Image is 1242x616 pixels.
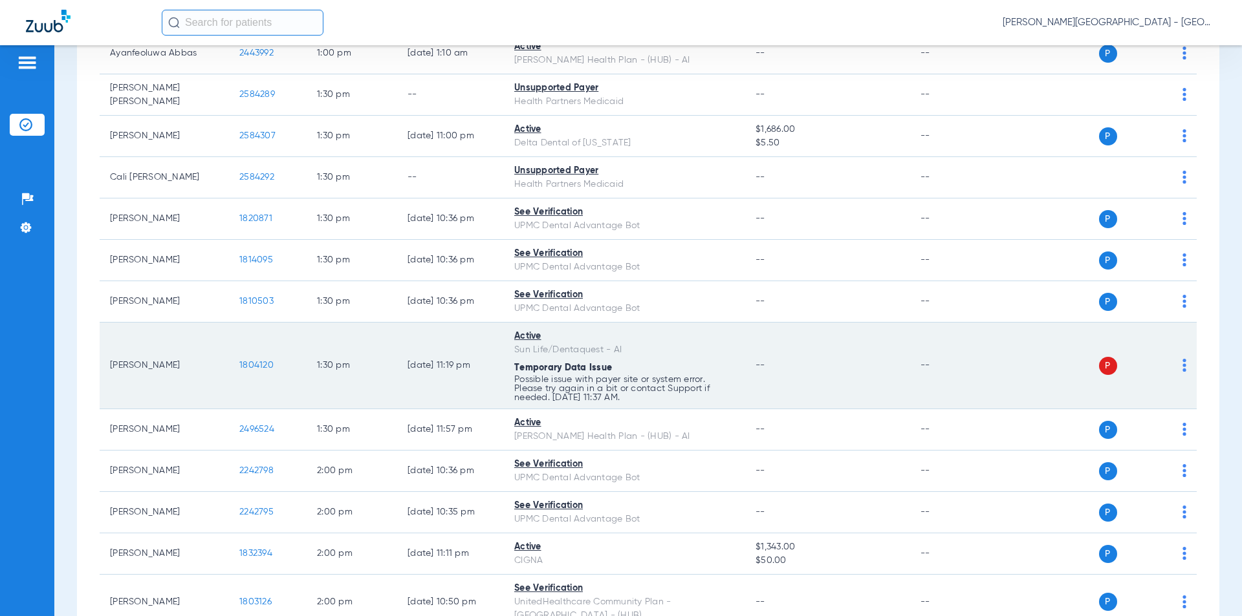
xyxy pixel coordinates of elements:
[756,214,765,223] span: --
[514,330,735,343] div: Active
[756,425,765,434] span: --
[514,247,735,260] div: See Verification
[397,33,504,74] td: [DATE] 1:10 AM
[514,260,735,274] div: UPMC Dental Advantage Bot
[514,164,735,178] div: Unsupported Payer
[26,10,71,32] img: Zuub Logo
[514,499,735,513] div: See Verification
[1182,171,1186,184] img: group-dot-blue.svg
[1099,421,1117,439] span: P
[307,198,397,240] td: 1:30 PM
[756,297,765,306] span: --
[307,451,397,492] td: 2:00 PM
[1182,47,1186,59] img: group-dot-blue.svg
[100,323,229,409] td: [PERSON_NAME]
[1182,295,1186,308] img: group-dot-blue.svg
[307,116,397,157] td: 1:30 PM
[756,48,765,58] span: --
[307,533,397,575] td: 2:00 PM
[756,123,899,136] span: $1,686.00
[910,409,997,451] td: --
[307,492,397,533] td: 2:00 PM
[514,81,735,95] div: Unsupported Payer
[1099,293,1117,311] span: P
[307,240,397,281] td: 1:30 PM
[514,288,735,302] div: See Verification
[756,507,765,516] span: --
[100,281,229,323] td: [PERSON_NAME]
[514,375,735,402] p: Possible issue with payer site or system error. Please try again in a bit or contact Support if n...
[239,597,272,606] span: 1803126
[239,90,275,99] span: 2584289
[1099,127,1117,145] span: P
[514,178,735,191] div: Health Partners Medicaid
[514,513,735,526] div: UPMC Dental Advantage Bot
[239,48,274,58] span: 2443992
[307,323,397,409] td: 1:30 PM
[307,281,397,323] td: 1:30 PM
[307,409,397,451] td: 1:30 PM
[397,74,504,116] td: --
[100,240,229,281] td: [PERSON_NAME]
[397,281,504,323] td: [DATE] 10:36 PM
[17,55,38,70] img: hamburger-icon
[239,507,274,516] span: 2242795
[1099,593,1117,611] span: P
[397,240,504,281] td: [DATE] 10:36 PM
[1182,253,1186,266] img: group-dot-blue.svg
[514,540,735,554] div: Active
[756,136,899,150] span: $5.50
[910,157,997,198] td: --
[1182,423,1186,436] img: group-dot-blue.svg
[239,466,274,475] span: 2242798
[910,533,997,575] td: --
[1177,554,1242,616] iframe: Chat Widget
[397,451,504,492] td: [DATE] 10:36 PM
[397,409,504,451] td: [DATE] 11:57 PM
[514,206,735,219] div: See Verification
[100,492,229,533] td: [PERSON_NAME]
[1099,251,1117,270] span: P
[910,240,997,281] td: --
[397,323,504,409] td: [DATE] 11:19 PM
[307,74,397,116] td: 1:30 PM
[1099,45,1117,63] span: P
[397,533,504,575] td: [DATE] 11:11 PM
[514,458,735,471] div: See Verification
[100,74,229,116] td: [PERSON_NAME] [PERSON_NAME]
[239,425,274,434] span: 2496524
[514,302,735,315] div: UPMC Dental Advantage Bot
[100,451,229,492] td: [PERSON_NAME]
[514,416,735,430] div: Active
[514,363,612,372] span: Temporary Data Issue
[756,466,765,475] span: --
[514,343,735,357] div: Sun Life/Dentaquest - AI
[1182,359,1186,372] img: group-dot-blue.svg
[239,549,272,558] span: 1832394
[1182,505,1186,518] img: group-dot-blue.svg
[910,451,997,492] td: --
[100,409,229,451] td: [PERSON_NAME]
[100,157,229,198] td: Cali [PERSON_NAME]
[239,131,276,140] span: 2584307
[1182,88,1186,101] img: group-dot-blue.svg
[910,323,997,409] td: --
[514,136,735,150] div: Delta Dental of [US_STATE]
[910,33,997,74] td: --
[910,198,997,240] td: --
[514,554,735,568] div: CIGNA
[1182,129,1186,142] img: group-dot-blue.svg
[756,173,765,182] span: --
[910,492,997,533] td: --
[910,116,997,157] td: --
[239,297,274,306] span: 1810503
[756,597,765,606] span: --
[756,255,765,264] span: --
[397,157,504,198] td: --
[1182,464,1186,477] img: group-dot-blue.svg
[239,214,272,223] span: 1820871
[307,157,397,198] td: 1:30 PM
[397,198,504,240] td: [DATE] 10:36 PM
[239,173,274,182] span: 2584292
